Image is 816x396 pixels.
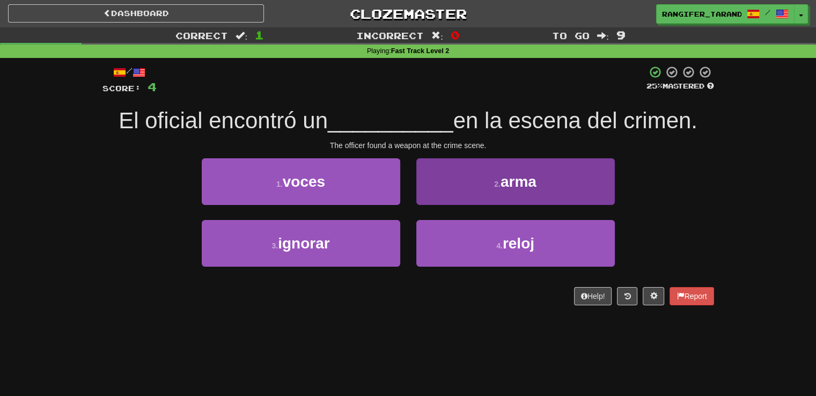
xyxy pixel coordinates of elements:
[765,9,770,16] span: /
[236,31,247,40] span: :
[202,158,400,205] button: 1.voces
[175,30,228,41] span: Correct
[431,31,443,40] span: :
[102,65,157,79] div: /
[416,220,615,267] button: 4.reloj
[501,173,536,190] span: arma
[597,31,609,40] span: :
[617,287,637,305] button: Round history (alt+y)
[656,4,795,24] a: rangifer_tarandus /
[574,287,612,305] button: Help!
[416,158,615,205] button: 2.arma
[255,28,264,41] span: 1
[276,180,283,188] small: 1 .
[616,28,626,41] span: 9
[552,30,590,41] span: To go
[453,108,697,133] span: en la escena del crimen.
[646,82,714,91] div: Mastered
[280,4,536,23] a: Clozemaster
[496,241,503,250] small: 4 .
[328,108,453,133] span: __________
[271,241,278,250] small: 3 .
[503,235,534,252] span: reloj
[356,30,424,41] span: Incorrect
[102,84,141,93] span: Score:
[148,80,157,93] span: 4
[662,9,741,19] span: rangifer_tarandus
[283,173,325,190] span: voces
[102,140,714,151] div: The officer found a weapon at the crime scene.
[278,235,329,252] span: ignorar
[8,4,264,23] a: Dashboard
[391,47,450,55] strong: Fast Track Level 2
[119,108,328,133] span: El oficial encontró un
[451,28,460,41] span: 0
[494,180,501,188] small: 2 .
[202,220,400,267] button: 3.ignorar
[646,82,663,90] span: 25 %
[670,287,714,305] button: Report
